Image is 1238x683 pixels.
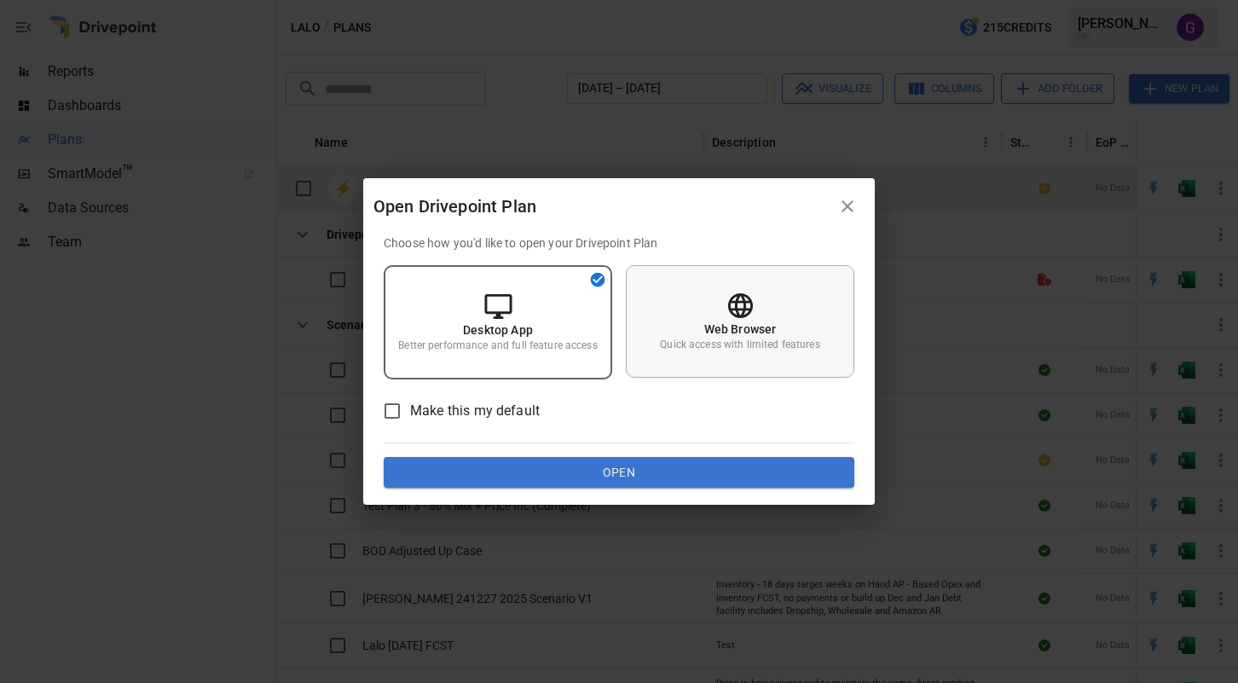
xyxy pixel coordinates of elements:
[384,457,854,488] button: Open
[398,339,597,353] p: Better performance and full feature access
[373,193,830,220] div: Open Drivepoint Plan
[660,338,819,352] p: Quick access with limited features
[463,321,533,339] p: Desktop App
[410,401,540,421] span: Make this my default
[384,234,854,252] p: Choose how you'd like to open your Drivepoint Plan
[704,321,777,338] p: Web Browser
